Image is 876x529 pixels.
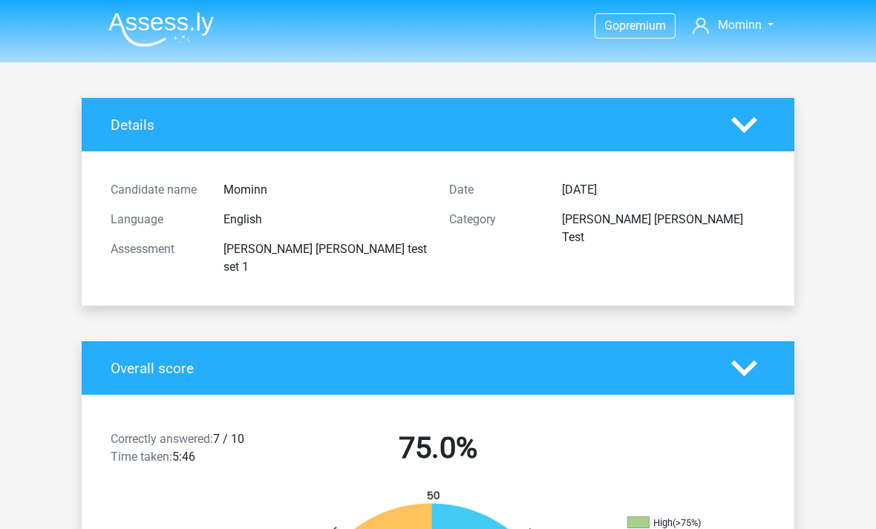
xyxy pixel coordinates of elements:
span: Mominn [718,18,762,32]
span: premium [619,19,666,33]
h2: 75.0% [280,430,596,466]
img: Assessly [108,12,214,47]
div: Date [438,181,551,199]
h4: Details [111,116,709,134]
div: 7 / 10 5:46 [99,430,269,472]
a: Gopremium [595,16,675,36]
div: [PERSON_NAME] [PERSON_NAME] Test [551,211,777,246]
span: Time taken: [111,450,172,464]
div: Category [438,211,551,246]
a: Mominn [687,16,779,34]
div: Assessment [99,240,212,276]
div: English [212,211,438,229]
div: Language [99,211,212,229]
span: Correctly answered: [111,432,213,446]
div: Candidate name [99,181,212,199]
div: Mominn [212,181,438,199]
div: [PERSON_NAME] [PERSON_NAME] test set 1 [212,240,438,276]
span: Go [604,19,619,33]
div: [DATE] [551,181,777,199]
h4: Overall score [111,360,709,377]
div: (>75%) [673,517,701,528]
